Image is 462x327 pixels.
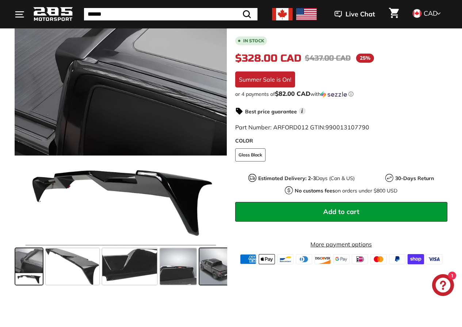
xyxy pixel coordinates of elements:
div: Summer Sale is On! [235,71,295,87]
span: Live Chat [345,9,375,19]
strong: No customs fees [295,187,335,194]
img: apple_pay [259,254,275,264]
span: $82.00 CAD [275,90,310,97]
div: or 4 payments of with [235,90,448,98]
a: Cart [385,2,403,27]
img: Sezzle [321,91,347,98]
span: $328.00 CAD [235,52,301,65]
strong: Best price guarantee [245,108,297,115]
img: ideal [352,254,368,264]
span: i [299,108,306,114]
button: Live Chat [325,5,385,23]
inbox-online-store-chat: Shopify online store chat [430,274,456,298]
h1: Roof Spoiler - [DATE]-[DATE] Ford F150 13th Gen [235,7,448,30]
a: More payment options [235,240,448,249]
p: on orders under $800 USD [295,187,397,195]
img: discover [314,254,331,264]
button: Add to cart [235,202,448,222]
span: $437.00 CAD [305,54,351,63]
strong: 30-Days Return [395,175,434,182]
img: google_pay [333,254,350,264]
span: 990013107790 [325,124,369,131]
div: or 4 payments of$82.00 CADwithSezzle Click to learn more about Sezzle [235,90,448,98]
img: Logo_285_Motorsport_areodynamics_components [33,6,73,23]
img: diners_club [296,254,312,264]
img: shopify_pay [408,254,424,264]
b: In stock [243,39,264,43]
span: 25% [356,54,374,63]
strong: Estimated Delivery: 2-3 [258,175,316,182]
input: Search [84,8,257,20]
img: paypal [389,254,405,264]
img: master [370,254,387,264]
label: COLOR [235,137,448,145]
span: CAD [424,9,438,17]
img: visa [426,254,443,264]
span: Add to cart [323,207,359,216]
span: Part Number: ARFORD012 GTIN: [235,124,369,131]
img: bancontact [277,254,294,264]
img: american_express [240,254,256,264]
p: Days (Can & US) [258,175,355,182]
